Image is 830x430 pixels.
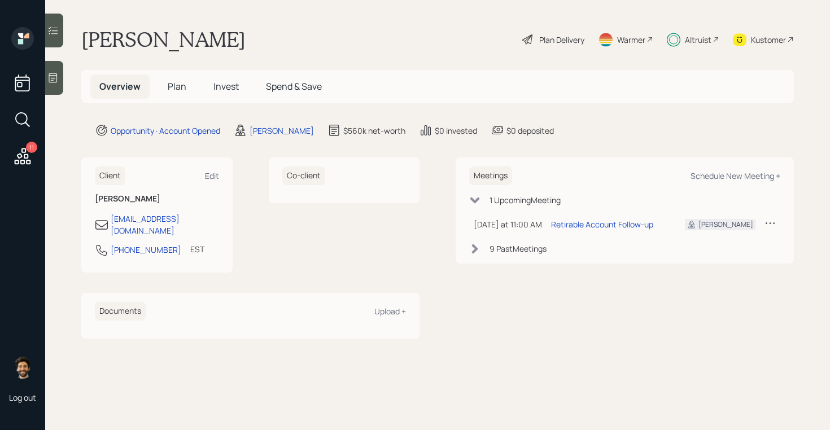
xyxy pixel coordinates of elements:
[469,166,512,185] h6: Meetings
[691,170,780,181] div: Schedule New Meeting +
[111,244,181,256] div: [PHONE_NUMBER]
[490,194,561,206] div: 1 Upcoming Meeting
[698,220,753,230] div: [PERSON_NAME]
[490,243,547,255] div: 9 Past Meeting s
[190,243,204,255] div: EST
[435,125,477,137] div: $0 invested
[250,125,314,137] div: [PERSON_NAME]
[9,392,36,403] div: Log out
[551,218,653,230] div: Retirable Account Follow-up
[282,166,325,185] h6: Co-client
[474,218,542,230] div: [DATE] at 11:00 AM
[506,125,554,137] div: $0 deposited
[95,194,219,204] h6: [PERSON_NAME]
[111,213,219,236] div: [EMAIL_ADDRESS][DOMAIN_NAME]
[26,142,37,153] div: 11
[95,166,125,185] h6: Client
[266,80,322,93] span: Spend & Save
[11,356,34,379] img: eric-schwartz-headshot.png
[111,125,220,137] div: Opportunity · Account Opened
[213,80,239,93] span: Invest
[685,34,711,46] div: Altruist
[95,302,146,321] h6: Documents
[168,80,186,93] span: Plan
[99,80,141,93] span: Overview
[205,170,219,181] div: Edit
[81,27,246,52] h1: [PERSON_NAME]
[751,34,786,46] div: Kustomer
[617,34,645,46] div: Warmer
[539,34,584,46] div: Plan Delivery
[343,125,405,137] div: $560k net-worth
[374,306,406,317] div: Upload +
